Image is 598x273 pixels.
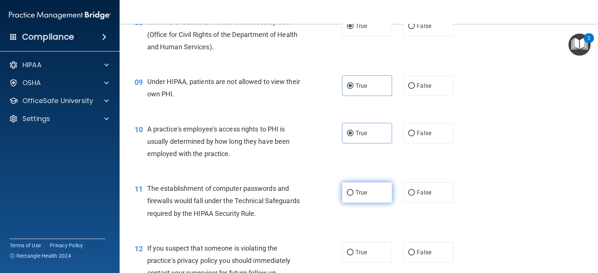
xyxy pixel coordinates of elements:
div: 2 [588,38,590,48]
a: HIPAA [9,61,109,69]
input: False [408,131,415,136]
a: Privacy Policy [50,242,83,249]
span: False [417,82,431,89]
span: False [417,22,431,30]
input: True [347,24,354,29]
span: 09 [135,78,143,87]
span: 10 [135,125,143,134]
input: False [408,24,415,29]
span: 12 [135,244,143,253]
span: Under HIPAA, patients are not allowed to view their own PHI. [147,78,300,98]
a: OSHA [9,78,109,87]
span: True [355,130,367,137]
iframe: Drift Widget Chat Controller [561,225,589,253]
a: Settings [9,114,109,123]
span: False [417,249,431,256]
span: Ⓒ Rectangle Health 2024 [10,252,71,260]
span: False [417,130,431,137]
span: HIPAA is a federal law which is enforced by OCR (Office for Civil Rights of the Department of Hea... [147,18,298,50]
p: HIPAA [22,61,41,69]
input: True [347,190,354,196]
input: False [408,250,415,255]
button: Open Resource Center, 2 new notifications [568,34,591,56]
h4: Compliance [22,32,74,42]
input: True [347,83,354,89]
p: OSHA [22,78,41,87]
span: True [355,189,367,196]
input: True [347,131,354,136]
a: OfficeSafe University [9,96,109,105]
span: 11 [135,184,143,193]
input: False [408,83,415,89]
a: Terms of Use [10,242,41,249]
span: True [355,22,367,30]
p: OfficeSafe University [22,96,93,105]
input: False [408,190,415,196]
span: A practice's employee's access rights to PHI is usually determined by how long they have been emp... [147,125,290,158]
input: True [347,250,354,255]
span: False [417,189,431,196]
span: True [355,82,367,89]
img: PMB logo [9,8,111,23]
span: The establishment of computer passwords and firewalls would fall under the Technical Safeguards r... [147,184,300,217]
span: True [355,249,367,256]
p: Settings [22,114,50,123]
